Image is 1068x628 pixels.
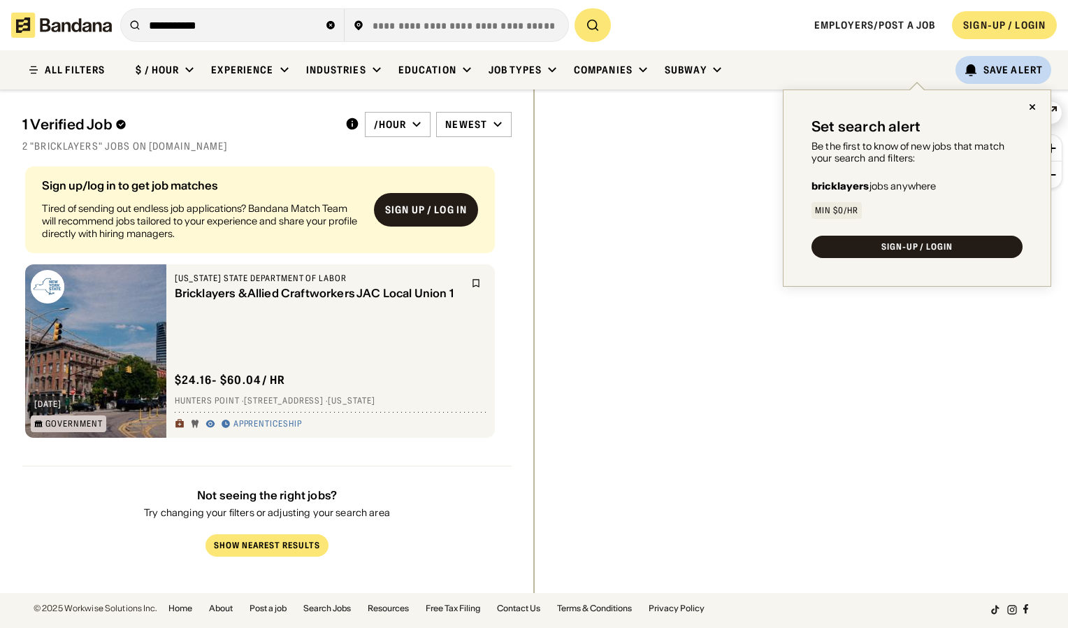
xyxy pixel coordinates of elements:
[815,206,858,215] div: Min $0/hr
[175,373,286,387] div: $ 24.16 - $60.04 / hr
[385,204,467,216] div: Sign up / Log in
[45,420,103,428] div: Government
[144,489,390,502] div: Not seeing the right jobs?
[31,270,64,304] img: New York State Department of Labor logo
[574,64,633,76] div: Companies
[811,180,869,192] b: bricklayers
[136,64,179,76] div: $ / hour
[34,604,157,613] div: © 2025 Workwise Solutions Inc.
[211,64,273,76] div: Experience
[649,604,705,613] a: Privacy Policy
[11,13,112,38] img: Bandana logotype
[42,180,363,191] div: Sign up/log in to get job matches
[42,202,363,241] div: Tired of sending out endless job applications? Bandana Match Team will recommend jobs tailored to...
[374,118,407,131] div: /hour
[489,64,542,76] div: Job Types
[22,161,512,593] div: grid
[233,419,302,430] div: Apprenticeship
[22,140,512,152] div: 2 "bricklayers" jobs on [DOMAIN_NAME]
[303,604,351,613] a: Search Jobs
[811,181,936,191] div: jobs anywhere
[811,118,921,135] div: Set search alert
[168,604,192,613] a: Home
[814,19,935,31] a: Employers/Post a job
[426,604,480,613] a: Free Tax Filing
[368,604,409,613] a: Resources
[209,604,233,613] a: About
[963,19,1046,31] div: SIGN-UP / LOGIN
[175,396,486,407] div: Hunters Point · [STREET_ADDRESS] · [US_STATE]
[398,64,456,76] div: Education
[144,508,390,518] div: Try changing your filters or adjusting your search area
[214,542,319,550] div: Show Nearest Results
[22,116,334,133] div: 1 Verified Job
[45,65,105,75] div: ALL FILTERS
[34,400,62,408] div: [DATE]
[497,604,540,613] a: Contact Us
[175,273,463,284] div: [US_STATE] State Department of Labor
[175,287,463,300] div: Bricklayers & Allied Craftworkers JAC Local Union 1
[881,243,953,251] div: SIGN-UP / LOGIN
[557,604,632,613] a: Terms & Conditions
[250,604,287,613] a: Post a job
[665,64,707,76] div: Subway
[983,64,1043,76] div: Save Alert
[445,118,487,131] div: Newest
[811,141,1023,164] div: Be the first to know of new jobs that match your search and filters:
[306,64,366,76] div: Industries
